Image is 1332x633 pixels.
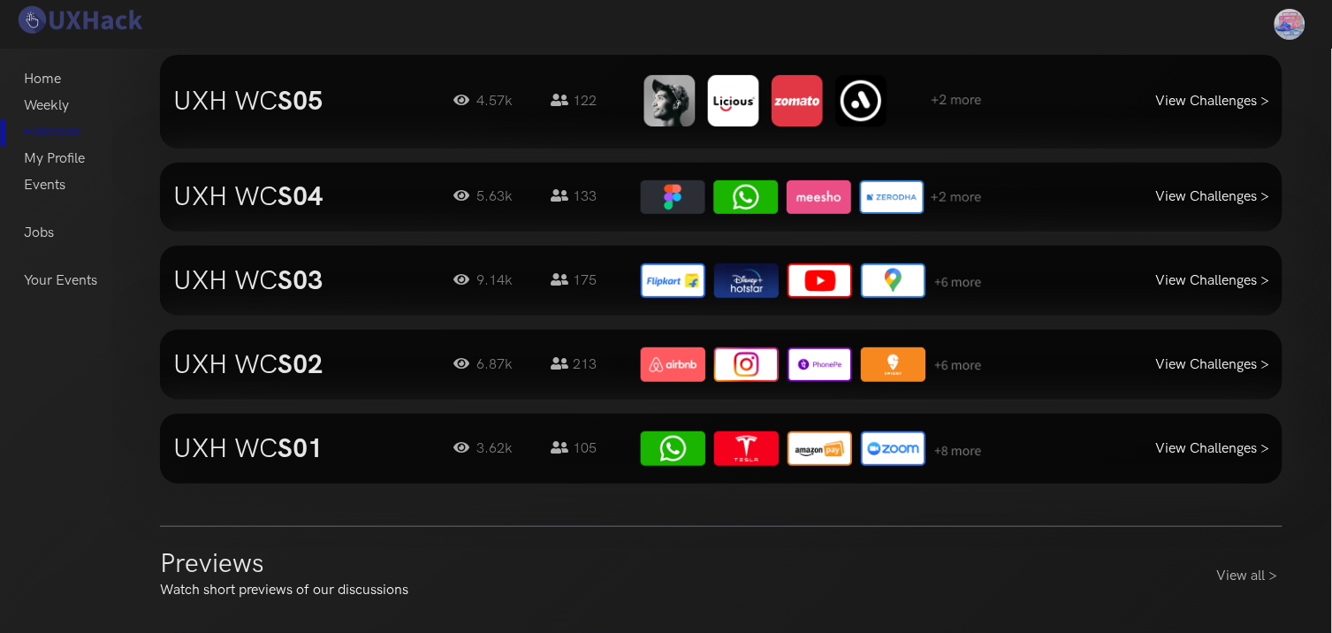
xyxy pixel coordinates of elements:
[454,439,534,460] span: 3.62k
[214,249,309,271] span: Clear all and close
[454,355,534,376] span: 6.87k
[24,93,69,119] a: Weekly
[24,66,61,93] a: Home
[1275,9,1305,40] img: Your profile pic
[454,91,534,112] span: 4.57k
[24,268,97,294] a: Your Events
[160,548,264,580] h3: Previews
[24,220,54,247] a: Jobs
[24,119,80,146] a: Eldorado
[44,518,320,538] div: Destination
[278,349,323,381] strong: S02
[80,176,138,190] span: Clip a block
[552,93,597,110] span: 122
[1155,93,1269,110] a: View Challenges >
[552,272,597,289] span: 175
[1155,356,1269,373] a: View Challenges >
[278,265,323,297] strong: S03
[52,112,323,141] button: Clip a bookmark
[45,77,330,112] input: Untitled
[160,580,408,601] p: Watch short previews of our discussions
[641,263,981,298] img: Season brands
[80,119,160,133] span: Clip a bookmark
[552,440,597,457] span: 105
[278,181,323,213] strong: S04
[552,356,597,373] span: 213
[52,169,323,197] button: Clip a block
[454,271,534,292] span: 9.14k
[641,347,981,382] img: Season brands
[52,197,323,225] button: Clip a screenshot
[173,181,428,213] h3: UXH WC
[80,204,162,218] span: Clip a screenshot
[13,4,146,35] img: UXHack logo
[80,148,236,162] span: Clip a selection (Select text first)
[84,24,116,38] span: xTiles
[641,431,981,466] img: Season brands
[173,349,428,381] h3: UXH WC
[72,541,132,562] span: Inbox Panel
[1155,272,1269,289] a: View Challenges >
[641,72,981,130] img: Season brands
[552,188,597,205] span: 133
[641,180,981,215] img: Season brands
[173,265,428,297] h3: UXH WC
[173,86,428,118] h3: UXH WC
[173,433,428,465] h3: UXH WC
[1155,188,1269,205] a: View Challenges >
[24,172,65,199] a: Events
[24,146,85,172] a: My Profile
[1216,566,1283,587] a: View all >
[1155,440,1269,457] a: View Challenges >
[454,187,534,208] span: 5.63k
[278,433,323,465] strong: S01
[278,86,323,118] strong: S05
[52,141,323,169] button: Clip a selection (Select text first)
